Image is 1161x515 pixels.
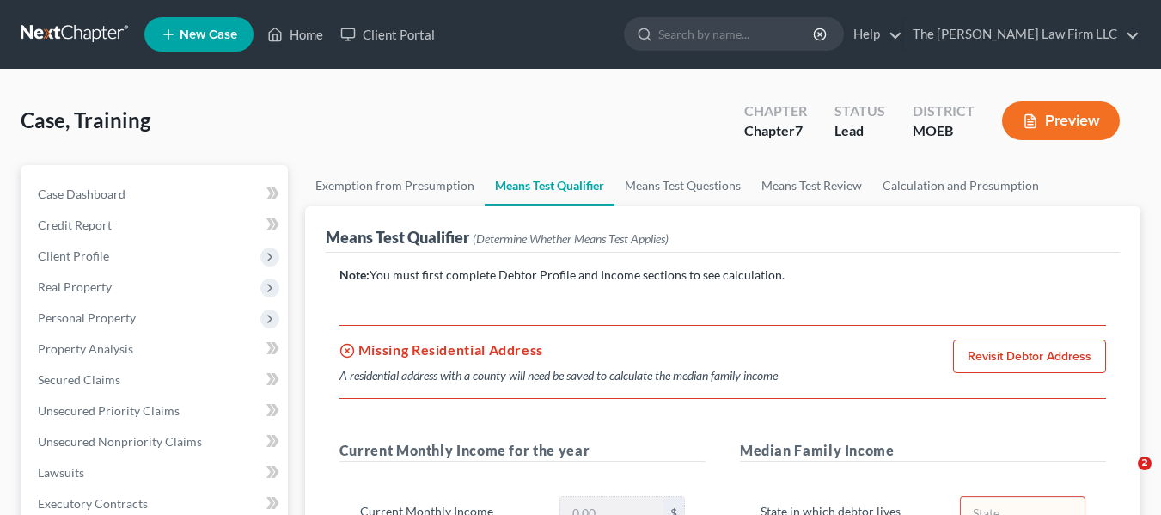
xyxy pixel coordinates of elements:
[872,165,1049,206] a: Calculation and Presumption
[913,101,975,121] div: District
[834,121,885,141] div: Lead
[1002,101,1120,140] button: Preview
[38,187,125,201] span: Case Dashboard
[24,210,288,241] a: Credit Report
[38,434,202,449] span: Unsecured Nonpriority Claims
[473,231,669,246] span: (Determine Whether Means Test Applies)
[332,19,443,50] a: Client Portal
[795,122,803,138] span: 7
[953,340,1106,374] a: Revisit Debtor Address
[24,365,288,395] a: Secured Claims
[24,457,288,488] a: Lawsuits
[259,19,332,50] a: Home
[38,218,112,232] span: Credit Report
[845,19,902,50] a: Help
[913,121,975,141] div: MOEB
[38,248,109,263] span: Client Profile
[339,267,370,282] strong: Note:
[740,440,1106,462] h5: Median Family Income
[326,227,669,248] div: Means Test Qualifier
[38,279,112,294] span: Real Property
[305,165,485,206] a: Exemption from Presumption
[614,165,751,206] a: Means Test Questions
[485,165,614,206] a: Means Test Qualifier
[38,372,120,387] span: Secured Claims
[339,340,778,360] h5: Missing Residential Address
[744,101,807,121] div: Chapter
[38,496,148,511] span: Executory Contracts
[339,267,1106,284] p: You must first complete Debtor Profile and Income sections to see calculation.
[24,395,288,426] a: Unsecured Priority Claims
[339,440,706,462] h5: Current Monthly Income for the year
[38,465,84,480] span: Lawsuits
[24,334,288,365] a: Property Analysis
[24,426,288,457] a: Unsecured Nonpriority Claims
[24,179,288,210] a: Case Dashboard
[339,367,778,384] div: A residential address with a county will need be saved to calculate the median family income
[751,165,872,206] a: Means Test Review
[38,310,136,325] span: Personal Property
[1138,457,1152,470] span: 2
[21,107,150,132] span: Case, Training
[904,19,1140,50] a: The [PERSON_NAME] Law Firm LLC
[1103,457,1144,498] iframe: Intercom live chat
[38,403,180,418] span: Unsecured Priority Claims
[834,101,885,121] div: Status
[180,28,237,41] span: New Case
[38,341,133,356] span: Property Analysis
[658,18,816,50] input: Search by name...
[744,121,807,141] div: Chapter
